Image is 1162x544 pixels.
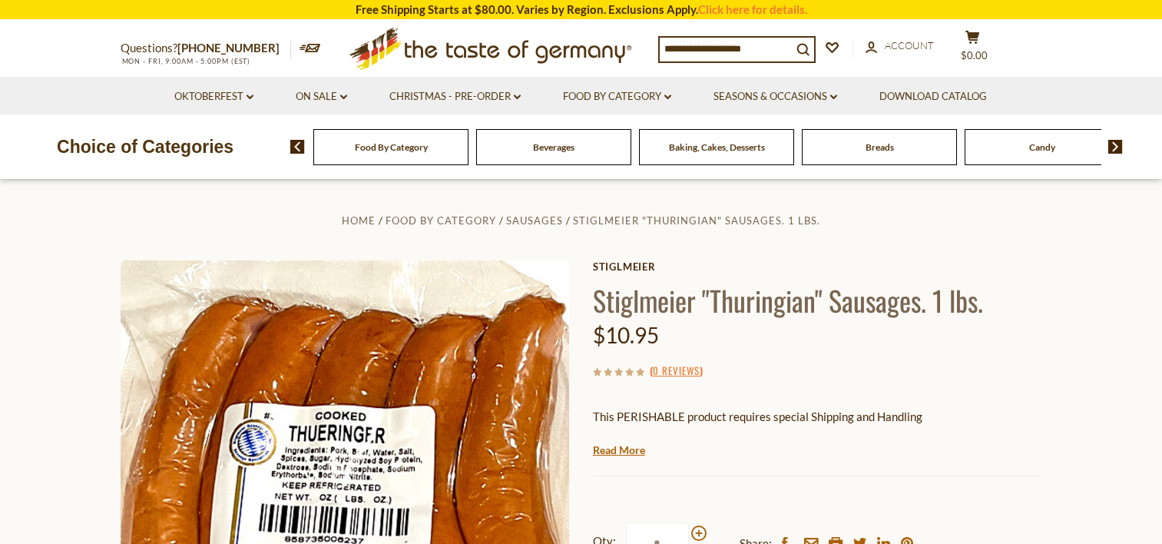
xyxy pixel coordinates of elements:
[563,88,671,105] a: Food By Category
[389,88,521,105] a: Christmas - PRE-ORDER
[533,141,574,153] a: Beverages
[879,88,987,105] a: Download Catalog
[698,2,807,16] a: Click here for details.
[290,140,305,154] img: previous arrow
[386,214,496,227] a: Food By Category
[866,38,934,55] a: Account
[174,88,253,105] a: Oktoberfest
[885,39,934,51] span: Account
[355,141,428,153] a: Food By Category
[669,141,765,153] a: Baking, Cakes, Desserts
[653,363,700,380] a: 0 Reviews
[593,283,1042,317] h1: Stiglmeier "Thuringian" Sausages. 1 lbs.
[593,443,645,458] a: Read More
[650,363,703,378] span: ( )
[593,260,1042,273] a: Stiglmeier
[866,141,894,153] a: Breads
[296,88,347,105] a: On Sale
[593,322,659,348] span: $10.95
[713,88,837,105] a: Seasons & Occasions
[573,214,820,227] a: Stiglmeier "Thuringian" Sausages. 1 lbs.
[121,38,291,58] p: Questions?
[506,214,563,227] a: Sausages
[1108,140,1123,154] img: next arrow
[121,57,251,65] span: MON - FRI, 9:00AM - 5:00PM (EST)
[961,49,988,61] span: $0.00
[342,214,376,227] a: Home
[593,407,1042,426] p: This PERISHABLE product requires special Shipping and Handling
[177,41,280,55] a: [PHONE_NUMBER]
[1029,141,1055,153] a: Candy
[950,30,996,68] button: $0.00
[607,438,1042,457] li: We will ship this product in heat-protective packaging and ice.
